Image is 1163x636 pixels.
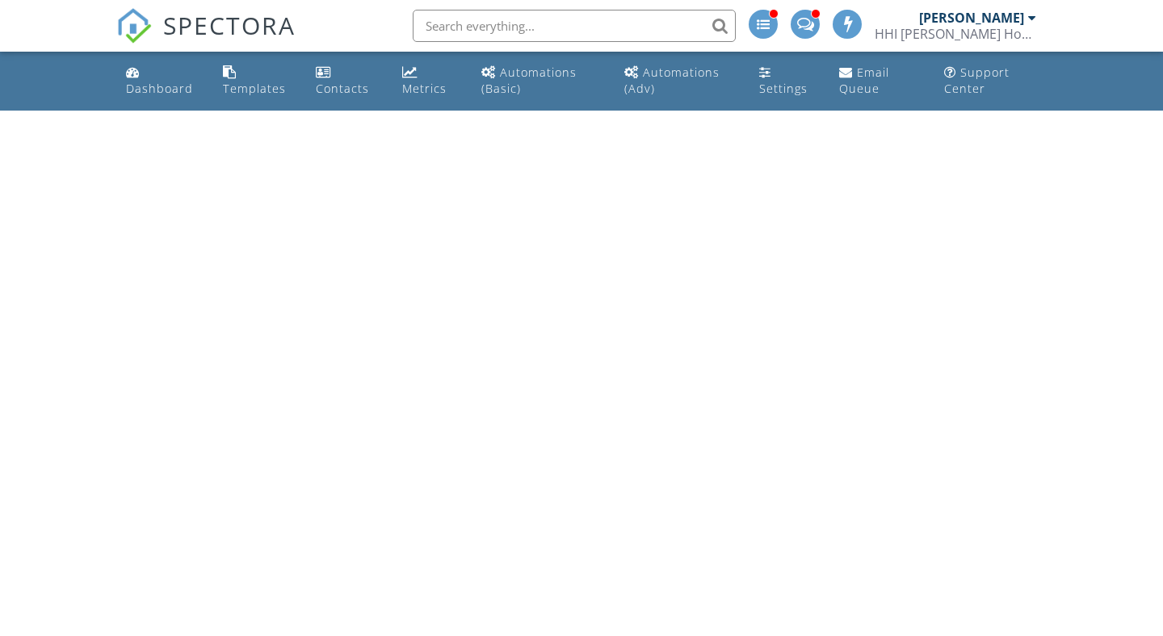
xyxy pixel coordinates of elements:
a: Automations (Basic) [475,58,605,104]
a: Support Center [938,58,1043,104]
a: Metrics [396,58,461,104]
div: Support Center [944,65,1010,96]
div: Automations (Adv) [624,65,720,96]
div: Automations (Basic) [481,65,577,96]
div: Email Queue [839,65,889,96]
a: Contacts [309,58,383,104]
a: Settings [753,58,819,104]
div: Dashboard [126,81,193,96]
a: Templates [216,58,296,104]
div: Settings [759,81,808,96]
div: [PERSON_NAME] [919,10,1024,26]
a: SPECTORA [116,22,296,56]
div: Metrics [402,81,447,96]
a: Automations (Advanced) [618,58,741,104]
span: SPECTORA [163,8,296,42]
a: Dashboard [120,58,204,104]
div: Templates [223,81,286,96]
img: The Best Home Inspection Software - Spectora [116,8,152,44]
div: Contacts [316,81,369,96]
a: Email Queue [833,58,925,104]
div: HHI Hodge Home Inspections [875,26,1036,42]
input: Search everything... [413,10,736,42]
